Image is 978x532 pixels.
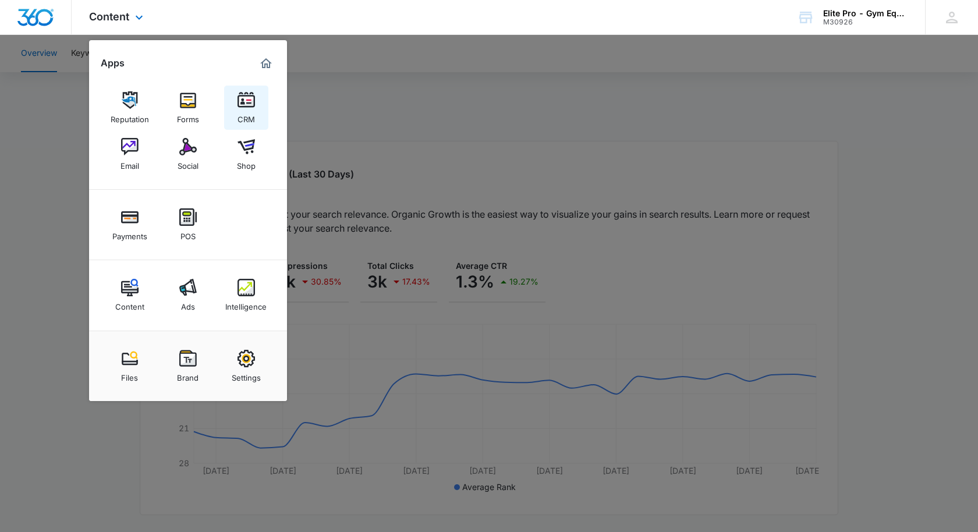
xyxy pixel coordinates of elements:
div: Reputation [111,109,149,124]
a: Forms [166,86,210,130]
div: account name [823,9,908,18]
a: CRM [224,86,268,130]
a: Files [108,344,152,388]
div: Shop [237,155,256,171]
div: Email [121,155,139,171]
a: Content [108,273,152,317]
div: Settings [232,367,261,382]
a: Social [166,132,210,176]
a: Payments [108,203,152,247]
div: Files [121,367,138,382]
span: Content [89,10,129,23]
a: Marketing 360® Dashboard [257,54,275,73]
div: Ads [181,296,195,311]
a: Shop [224,132,268,176]
a: Reputation [108,86,152,130]
div: CRM [238,109,255,124]
a: POS [166,203,210,247]
a: Settings [224,344,268,388]
div: Intelligence [225,296,267,311]
div: Social [178,155,199,171]
div: Payments [112,226,147,241]
h2: Apps [101,58,125,69]
div: POS [180,226,196,241]
div: account id [823,18,908,26]
a: Email [108,132,152,176]
div: Forms [177,109,199,124]
a: Brand [166,344,210,388]
div: Content [115,296,144,311]
div: Brand [177,367,199,382]
a: Ads [166,273,210,317]
a: Intelligence [224,273,268,317]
